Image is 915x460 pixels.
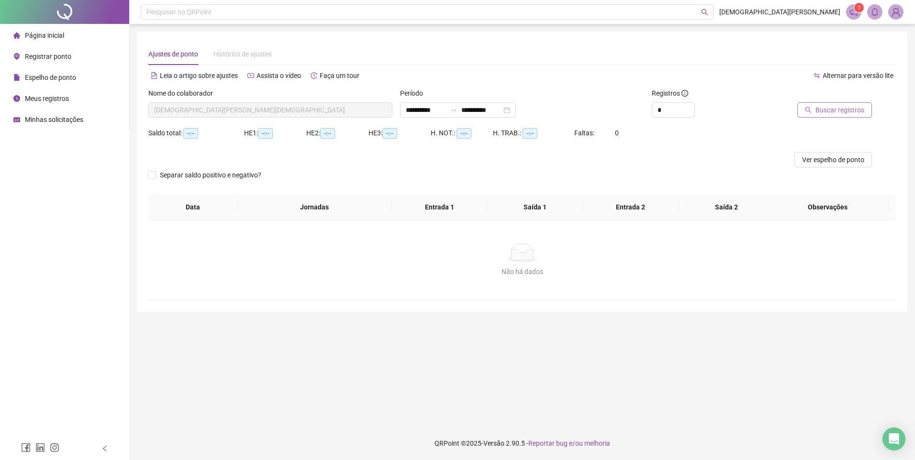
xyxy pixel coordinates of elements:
footer: QRPoint © 2025 - 2.90.5 - [129,427,915,460]
span: [DEMOGRAPHIC_DATA][PERSON_NAME] [719,7,840,17]
span: swap [814,72,820,79]
span: --:-- [320,128,335,139]
button: Buscar registros [797,102,872,118]
span: search [805,107,812,113]
label: Nome do colaborador [148,88,219,99]
span: Ver espelho de ponto [802,154,864,165]
span: Faltas: [574,129,596,137]
th: Jornadas [237,194,391,220]
span: Espelho de ponto [25,74,76,81]
span: CRISTIANE DOS SANTOS [154,103,387,117]
span: home [13,32,20,39]
div: Open Intercom Messenger [882,427,905,450]
div: Não há dados [160,266,884,277]
span: 0 [615,129,619,137]
span: Reportar bug e/ou melhoria [528,439,610,447]
span: linkedin [35,443,45,452]
span: clock-circle [13,95,20,102]
span: 1 [858,4,861,11]
th: Entrada 2 [583,194,679,220]
div: H. NOT.: [431,128,493,139]
th: Observações [767,194,889,220]
span: Meus registros [25,95,69,102]
span: Versão [483,439,504,447]
button: Ver espelho de ponto [794,152,872,167]
span: Registros [652,88,688,99]
div: H. TRAB.: [493,128,574,139]
span: --:-- [382,128,397,139]
div: Saldo total: [148,128,244,139]
img: 86133 [889,5,903,19]
div: HE 1: [244,128,306,139]
label: Período [400,88,429,99]
span: Minhas solicitações [25,116,83,123]
span: Assista o vídeo [257,72,301,79]
span: Ajustes de ponto [148,50,198,58]
sup: 1 [854,3,864,12]
span: history [311,72,317,79]
th: Data [148,194,237,220]
span: Faça um tour [320,72,359,79]
span: --:-- [258,128,273,139]
span: search [701,9,708,16]
span: Leia o artigo sobre ajustes [160,72,238,79]
span: Histórico de ajustes [213,50,272,58]
span: instagram [50,443,59,452]
span: Separar saldo positivo e negativo? [156,170,265,180]
span: swap-right [450,106,457,114]
span: --:-- [457,128,471,139]
span: schedule [13,116,20,123]
span: info-circle [681,90,688,97]
span: file-text [151,72,157,79]
span: file [13,74,20,81]
span: youtube [247,72,254,79]
th: Saída 1 [487,194,583,220]
span: Página inicial [25,32,64,39]
span: environment [13,53,20,60]
span: left [101,445,108,452]
span: to [450,106,457,114]
div: HE 2: [306,128,368,139]
th: Saída 2 [679,194,774,220]
span: Registrar ponto [25,53,71,60]
span: Observações [775,202,881,212]
th: Entrada 1 [391,194,487,220]
span: --:-- [183,128,198,139]
span: bell [870,8,879,16]
span: Alternar para versão lite [823,72,893,79]
span: Buscar registros [815,105,864,115]
span: facebook [21,443,31,452]
span: --:-- [523,128,537,139]
div: HE 3: [368,128,431,139]
span: notification [849,8,858,16]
